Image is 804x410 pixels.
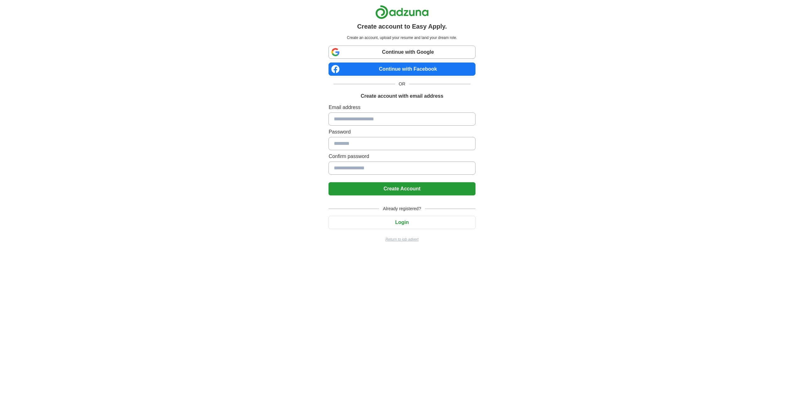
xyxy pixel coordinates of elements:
a: Continue with Facebook [329,63,475,76]
span: Already registered? [379,205,425,212]
label: Email address [329,104,475,111]
button: Login [329,216,475,229]
button: Create Account [329,182,475,195]
a: Return to job advert [329,237,475,242]
a: Continue with Google [329,46,475,59]
a: Login [329,220,475,225]
label: Confirm password [329,153,475,160]
h1: Create account to Easy Apply. [357,22,447,31]
p: Create an account, upload your resume and land your dream role. [330,35,474,41]
h1: Create account with email address [361,92,443,100]
img: Adzuna logo [375,5,429,19]
span: OR [395,81,409,87]
label: Password [329,128,475,136]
